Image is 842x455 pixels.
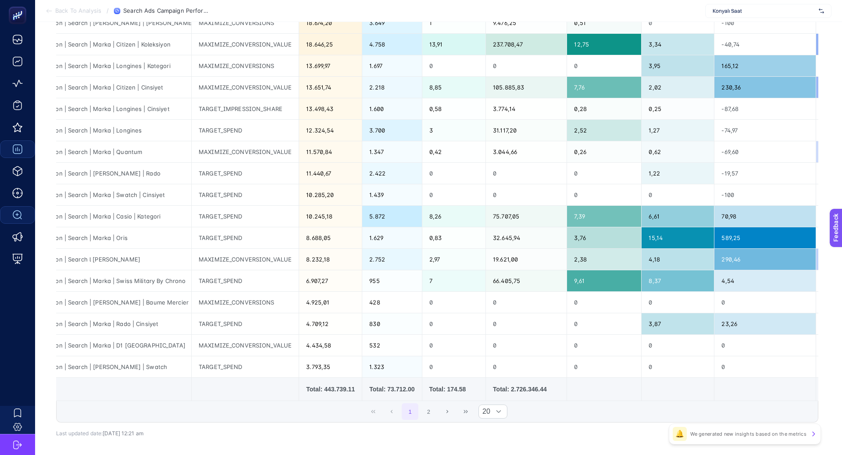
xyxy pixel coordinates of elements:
[422,356,486,377] div: 0
[299,313,362,334] div: 4.709,12
[422,12,486,33] div: 1
[192,77,299,98] div: MAXIMIZE_CONVERSION_VALUE
[56,430,103,437] span: Last updated date:
[567,141,641,162] div: 0,26
[422,227,486,248] div: 0,83
[306,385,355,394] div: Total: 443.739.11
[422,292,486,313] div: 0
[439,403,456,420] button: Next Page
[567,270,641,291] div: 9,61
[362,335,421,356] div: 532
[714,77,815,98] div: 230,36
[299,98,362,119] div: 13.498,43
[362,184,421,205] div: 1.439
[16,227,191,248] div: Consideration | Search | Marka | Oris
[16,270,191,291] div: Consideration | Search | Marka | Swiss Military By Chrono
[567,335,641,356] div: 0
[642,163,714,184] div: 1,22
[5,3,33,10] span: Feedback
[16,249,191,270] div: Consideration | Search l [PERSON_NAME]
[299,34,362,55] div: 18.646,25
[299,77,362,98] div: 13.651,74
[642,34,714,55] div: 3,34
[422,163,486,184] div: 0
[192,206,299,227] div: TARGET_SPEND
[192,356,299,377] div: TARGET_SPEND
[299,184,362,205] div: 10.285,20
[299,12,362,33] div: 18.674,20
[486,141,567,162] div: 3.044,66
[422,120,486,141] div: 3
[362,313,421,334] div: 830
[642,249,714,270] div: 4,18
[486,12,567,33] div: 9.476,25
[714,249,815,270] div: 290,46
[567,206,641,227] div: 7,39
[422,98,486,119] div: 0,58
[642,55,714,76] div: 3,95
[673,427,687,441] div: 🔔
[362,206,421,227] div: 5.872
[714,206,815,227] div: 70,98
[362,292,421,313] div: 428
[16,335,191,356] div: Consideration | Search | Marka | D1 [GEOGRAPHIC_DATA]
[422,184,486,205] div: 0
[299,206,362,227] div: 10.245,18
[299,227,362,248] div: 8.688,05
[362,141,421,162] div: 1.347
[362,98,421,119] div: 1.600
[486,206,567,227] div: 75.707,05
[362,356,421,377] div: 1.323
[16,141,191,162] div: Consideration | Search | Marka | Quantum
[486,55,567,76] div: 0
[299,270,362,291] div: 6.907,27
[192,12,299,33] div: MAXIMIZE_CONVERSIONS
[567,227,641,248] div: 3,76
[299,335,362,356] div: 4.434,58
[713,7,815,14] span: Konyalı Saat
[422,55,486,76] div: 0
[690,430,806,437] p: We generated new insights based on the metrics
[16,12,191,33] div: Consideration | Search | [PERSON_NAME] | [PERSON_NAME]
[362,270,421,291] div: 955
[642,77,714,98] div: 2,02
[192,313,299,334] div: TARGET_SPEND
[714,184,815,205] div: -100
[567,77,641,98] div: 7,76
[567,98,641,119] div: 0,28
[567,249,641,270] div: 2,38
[486,77,567,98] div: 105.885,83
[714,292,815,313] div: 0
[422,206,486,227] div: 8,26
[16,292,191,313] div: Consideration | Search | [PERSON_NAME] | Baume Mercier
[369,385,414,394] div: Total: 73.712.00
[486,356,567,377] div: 0
[123,7,211,14] span: Search Ads Campaign Performance
[192,98,299,119] div: TARGET_IMPRESSION_SHARE
[55,7,101,14] span: Back To Analysis
[714,141,815,162] div: -69,60
[567,163,641,184] div: 0
[486,292,567,313] div: 0
[642,141,714,162] div: 0,62
[486,227,567,248] div: 32.645,94
[402,403,418,420] button: 1
[457,403,474,420] button: Last Page
[16,120,191,141] div: Consideration | Search | Marka | Longines
[422,335,486,356] div: 0
[642,335,714,356] div: 0
[567,292,641,313] div: 0
[567,313,641,334] div: 0
[642,313,714,334] div: 3,87
[16,206,191,227] div: Consideration | Search | Marka | Casio | Kategori
[16,356,191,377] div: Consideration | Search | [PERSON_NAME] | Swatch
[493,385,560,394] div: Total: 2.726.346.44
[567,34,641,55] div: 12,75
[819,7,824,15] img: svg%3e
[567,12,641,33] div: 0,51
[299,292,362,313] div: 4.925,01
[486,335,567,356] div: 0
[714,313,815,334] div: 23,26
[362,77,421,98] div: 2.218
[362,249,421,270] div: 2.752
